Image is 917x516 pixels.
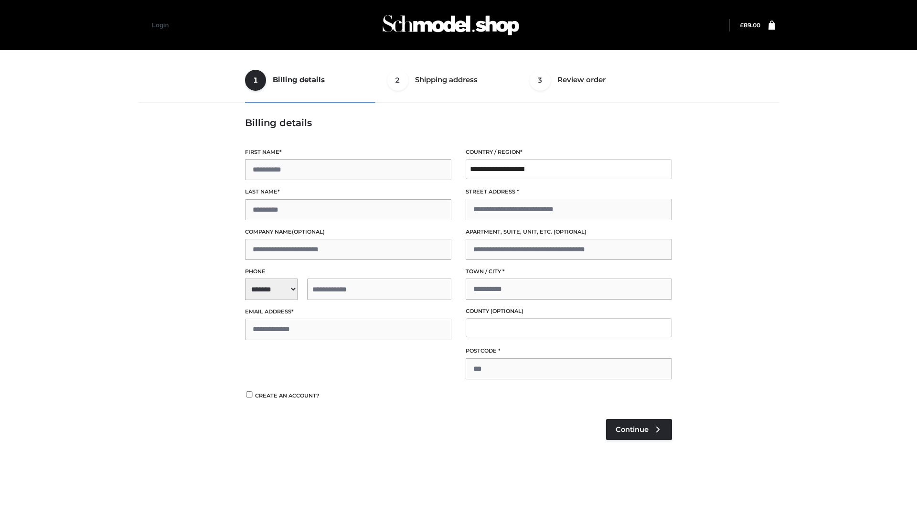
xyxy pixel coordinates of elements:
[490,308,523,314] span: (optional)
[466,187,672,196] label: Street address
[245,187,451,196] label: Last name
[245,148,451,157] label: First name
[292,228,325,235] span: (optional)
[554,228,586,235] span: (optional)
[466,267,672,276] label: Town / City
[466,307,672,316] label: County
[245,227,451,236] label: Company name
[245,391,254,398] input: Create an account?
[606,419,672,440] a: Continue
[740,21,760,29] a: £89.00
[245,307,451,316] label: Email address
[245,117,672,129] h3: Billing details
[152,21,169,29] a: Login
[740,21,760,29] bdi: 89.00
[616,425,649,434] span: Continue
[466,346,672,355] label: Postcode
[740,21,744,29] span: £
[255,392,320,399] span: Create an account?
[466,148,672,157] label: Country / Region
[245,267,451,276] label: Phone
[466,227,672,236] label: Apartment, suite, unit, etc.
[379,6,522,44] img: Schmodel Admin 964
